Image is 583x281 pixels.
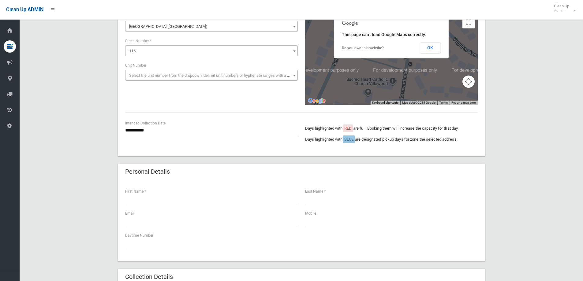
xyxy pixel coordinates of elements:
[125,21,298,32] span: Carawatha Street (VILLAWOOD 2163)
[551,4,575,13] span: Clean Up
[342,46,384,50] a: Do you own this website?
[118,166,177,178] header: Personal Details
[372,101,398,105] button: Keyboard shortcuts
[307,97,327,105] a: Open this area in Google Maps (opens a new window)
[127,22,296,31] span: Carawatha Street (VILLAWOOD 2163)
[402,101,435,104] span: Map data ©2025 Google
[344,126,352,131] span: RED
[6,7,43,13] span: Clean Up ADMIN
[129,73,300,78] span: Select the unit number from the dropdown, delimit unit numbers or hyphenate ranges with a comma
[462,16,475,28] button: Toggle fullscreen view
[439,101,448,104] a: Terms (opens in new tab)
[554,8,569,13] small: Admin
[125,45,298,56] span: 116
[129,49,136,53] span: 116
[420,43,441,54] button: OK
[342,32,426,37] span: This page can't load Google Maps correctly.
[344,137,353,142] span: BLUE
[305,136,478,143] p: Days highlighted with are designated pickup days for zone the selected address.
[305,125,478,132] p: Days highlighted with are full. Booking them will increase the capacity for that day.
[127,47,296,55] span: 116
[462,76,475,88] button: Map camera controls
[451,101,476,104] a: Report a map error
[307,97,327,105] img: Google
